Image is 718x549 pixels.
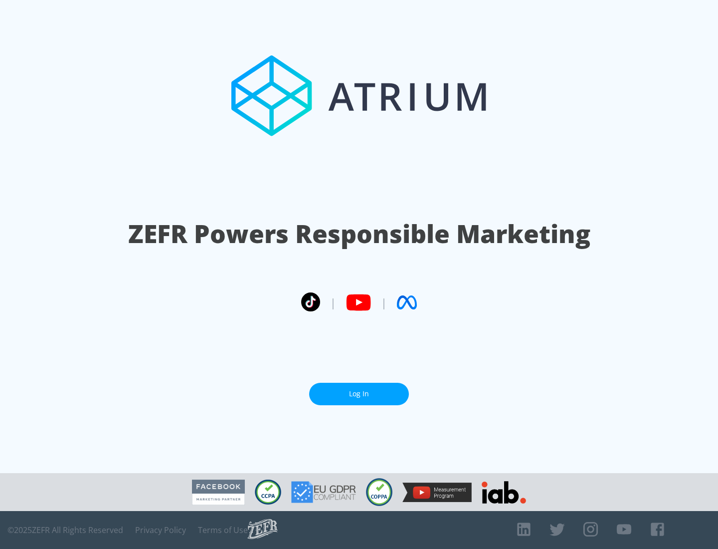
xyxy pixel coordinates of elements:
a: Log In [309,383,409,405]
h1: ZEFR Powers Responsible Marketing [128,217,590,251]
img: CCPA Compliant [255,480,281,505]
span: | [381,295,387,310]
span: © 2025 ZEFR All Rights Reserved [7,525,123,535]
img: IAB [482,481,526,504]
a: Privacy Policy [135,525,186,535]
img: Facebook Marketing Partner [192,480,245,505]
img: GDPR Compliant [291,481,356,503]
a: Terms of Use [198,525,248,535]
span: | [330,295,336,310]
img: YouTube Measurement Program [402,483,472,502]
img: COPPA Compliant [366,478,392,506]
